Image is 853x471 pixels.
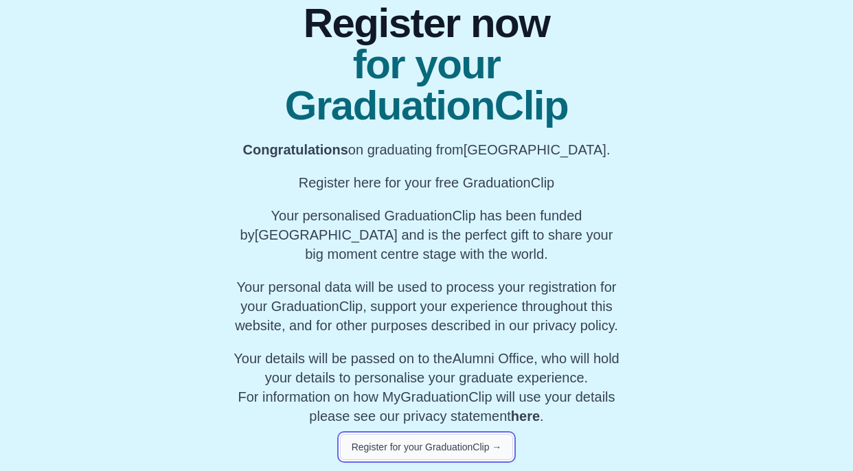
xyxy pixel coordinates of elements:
span: Your details will be passed on to the , who will hold your details to personalise your graduate e... [234,351,619,385]
p: Register here for your free GraduationClip [230,173,624,192]
a: here [511,409,540,424]
p: Your personal data will be used to process your registration for your GraduationClip, support you... [230,277,624,335]
span: Register now [230,3,624,44]
b: Congratulations [243,142,348,157]
p: on graduating from [GEOGRAPHIC_DATA]. [230,140,624,159]
span: Alumni Office [453,351,534,366]
span: For information on how MyGraduationClip will use your details please see our privacy statement . [234,351,619,424]
span: for your GraduationClip [230,44,624,126]
p: Your personalised GraduationClip has been funded by [GEOGRAPHIC_DATA] and is the perfect gift to ... [230,206,624,264]
button: Register for your GraduationClip → [340,434,514,460]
